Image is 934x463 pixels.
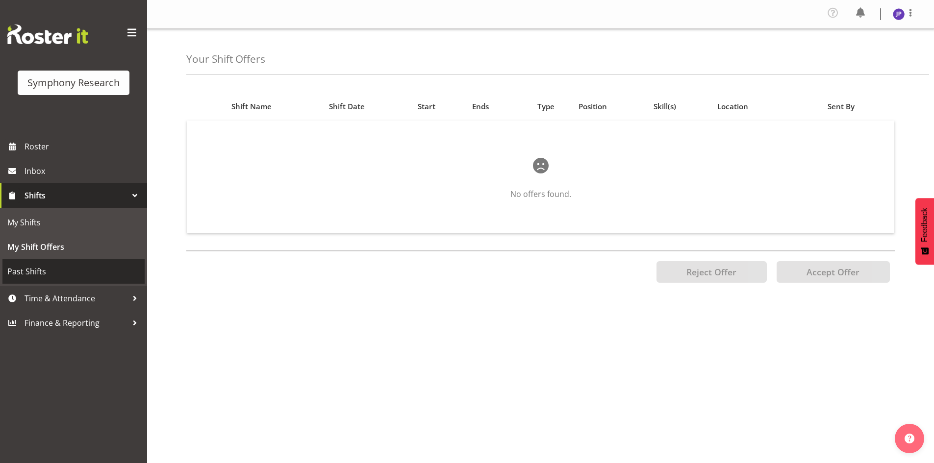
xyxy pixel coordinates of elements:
[807,266,859,278] span: Accept Offer
[27,75,120,90] div: Symphony Research
[186,53,265,65] h4: Your Shift Offers
[2,235,145,259] a: My Shift Offers
[2,210,145,235] a: My Shifts
[25,291,127,306] span: Time & Attendance
[25,164,142,178] span: Inbox
[418,101,461,112] div: Start
[218,188,863,200] p: No offers found.
[656,261,767,283] button: Reject Offer
[231,101,318,112] div: Shift Name
[7,240,140,254] span: My Shift Offers
[25,188,127,203] span: Shifts
[717,101,786,112] div: Location
[525,101,568,112] div: Type
[654,101,706,112] div: Skill(s)
[828,101,888,112] div: Sent By
[329,101,406,112] div: Shift Date
[2,259,145,284] a: Past Shifts
[905,434,914,443] img: help-xxl-2.png
[777,261,890,283] button: Accept Offer
[920,208,929,242] span: Feedback
[25,316,127,330] span: Finance & Reporting
[25,139,142,154] span: Roster
[686,266,736,278] span: Reject Offer
[893,8,905,20] img: judith-partridge11888.jpg
[7,264,140,279] span: Past Shifts
[7,24,88,44] img: Rosterit website logo
[915,198,934,265] button: Feedback - Show survey
[7,215,140,230] span: My Shifts
[472,101,514,112] div: Ends
[579,101,642,112] div: Position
